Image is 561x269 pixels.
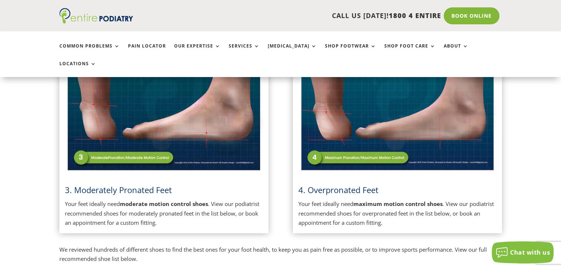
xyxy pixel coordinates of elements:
a: Shop Footwear [325,43,376,59]
a: [MEDICAL_DATA] [268,43,317,59]
a: Services [229,43,260,59]
span: 1800 4 ENTIRE [389,11,441,20]
p: CALL US [DATE]! [162,11,441,21]
a: Book Online [444,7,499,24]
img: Overpronated Feet - View Podiatrist Recommended Maximum Motion Control Shoes [298,34,496,174]
p: Your feet ideally need . View our podiatrist recommended shoes for overpronated feet in the list ... [298,199,496,228]
a: Common Problems [59,43,120,59]
strong: moderate motion control shoes [120,200,208,207]
img: logo (1) [59,8,133,24]
a: Locations [59,61,96,77]
span: Chat with us [510,248,550,256]
a: Our Expertise [174,43,221,59]
button: Chat with us [492,241,554,263]
span: 3. Moderately Pronated Feet [65,184,172,195]
a: Shop Foot Care [384,43,436,59]
strong: maximum motion control shoes [353,200,443,207]
img: Moderately Pronated Feet - View Podiatrist Recommended Moderate Motion Control Shoes [65,34,263,174]
a: About [444,43,468,59]
a: Pain Locator [128,43,166,59]
span: 4. Overpronated Feet [298,184,378,195]
a: Entire Podiatry [59,18,133,25]
p: Your feet ideally need . View our podiatrist recommended shoes for moderately pronated feet in th... [65,199,263,228]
